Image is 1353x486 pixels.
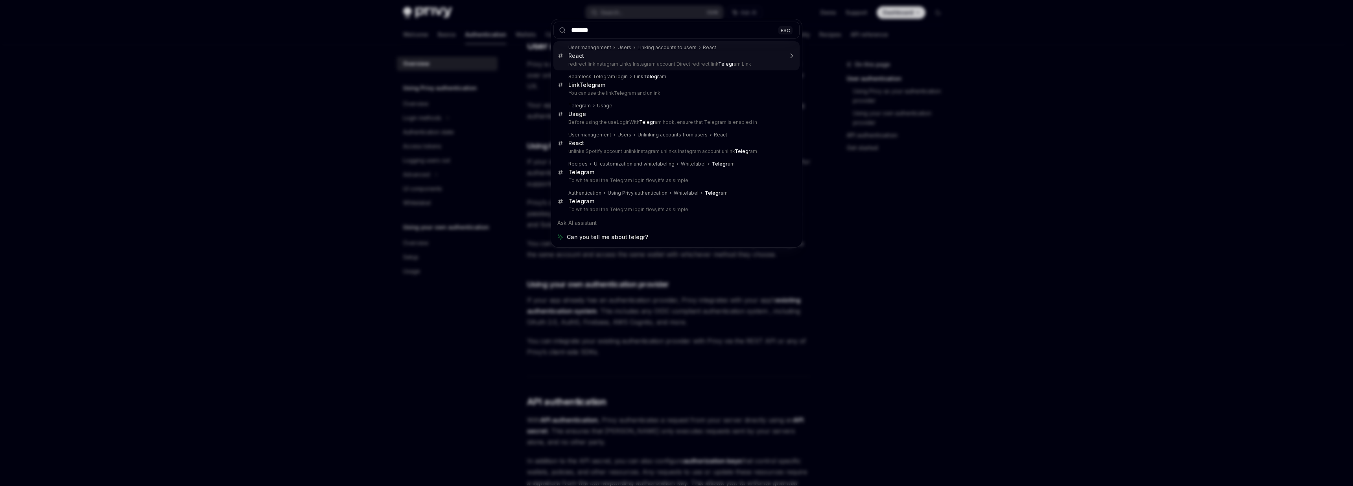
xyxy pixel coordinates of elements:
[714,132,727,138] div: React
[712,161,728,167] b: Telegr
[634,74,666,80] div: Link am
[568,81,605,88] div: Link am
[568,169,594,176] div: am
[568,74,628,80] div: Seamless Telegram login
[703,44,716,51] div: React
[597,103,612,109] div: Usage
[568,52,584,59] div: React
[674,190,699,196] div: Whitelabel
[579,81,597,88] b: Telegr
[718,61,734,67] b: Telegr
[638,44,697,51] div: Linking accounts to users
[568,90,783,96] p: You can use the linkTelegram and unlink
[568,177,783,184] p: To whitelabel the Telegram login flow, it's as simple
[568,44,611,51] div: User management
[568,190,601,196] div: Authentication
[568,198,594,205] div: am
[568,110,586,118] div: Usage
[638,132,708,138] div: Unlinking accounts from users
[681,161,706,167] div: Whitelabel
[553,216,800,230] div: Ask AI assistant
[639,119,654,125] b: Telegr
[568,61,783,67] p: redirect linkInstagram Links Instagram account Direct redirect link am Link
[705,190,721,196] b: Telegr
[594,161,675,167] div: UI customization and whitelabeling
[567,233,648,241] span: Can you tell me about telegr?
[568,206,783,213] p: To whitelabel the Telegram login flow, it's as simple
[608,190,667,196] div: Using Privy authentication
[643,74,659,79] b: Telegr
[568,198,586,204] b: Telegr
[712,161,735,167] div: am
[568,140,584,147] div: React
[568,103,591,109] div: Telegram
[705,190,728,196] div: am
[618,132,631,138] div: Users
[778,26,793,34] div: ESC
[735,148,750,154] b: Telegr
[618,44,631,51] div: Users
[568,148,783,155] p: unlinks Spotify account unlinkInstagram unlinks Instagram account unlink am
[568,119,783,125] p: Before using the useLoginWith am hook, ensure that Telegram is enabled in
[568,169,586,175] b: Telegr
[568,161,588,167] div: Recipes
[568,132,611,138] div: User management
